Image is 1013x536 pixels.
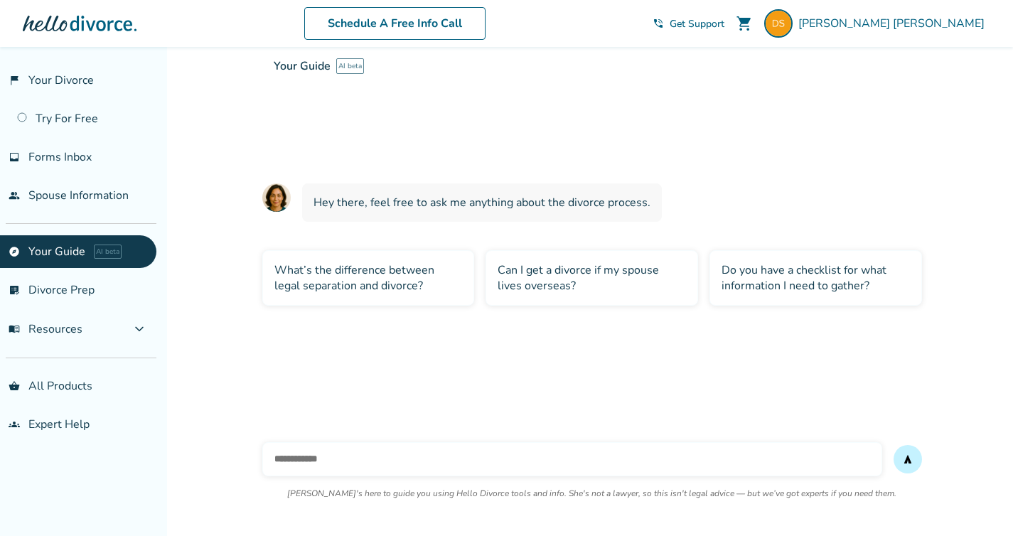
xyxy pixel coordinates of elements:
[9,284,20,296] span: list_alt_check
[274,58,331,74] span: Your Guide
[9,75,20,86] span: flag_2
[94,245,122,259] span: AI beta
[902,454,913,465] span: send
[653,18,664,29] span: phone_in_talk
[287,488,896,499] p: [PERSON_NAME]'s here to guide you using Hello Divorce tools and info. She's not a lawyer, so this...
[736,15,753,32] span: shopping_cart
[9,323,20,335] span: menu_book
[486,250,698,306] div: Can I get a divorce if my spouse lives overseas?
[798,16,990,31] span: [PERSON_NAME] [PERSON_NAME]
[764,9,793,38] img: dswezey2+portal1@gmail.com
[131,321,148,338] span: expand_more
[28,149,92,165] span: Forms Inbox
[894,445,922,473] button: send
[9,380,20,392] span: shopping_basket
[336,58,364,74] span: AI beta
[670,17,724,31] span: Get Support
[9,246,20,257] span: explore
[653,17,724,31] a: phone_in_talkGet Support
[709,250,922,306] div: Do you have a checklist for what information I need to gather?
[262,250,475,306] div: What’s the difference between legal separation and divorce?
[9,419,20,430] span: groups
[9,190,20,201] span: people
[304,7,486,40] a: Schedule A Free Info Call
[313,195,650,210] span: Hey there, feel free to ask me anything about the divorce process.
[9,321,82,337] span: Resources
[262,183,291,212] img: AI Assistant
[9,151,20,163] span: inbox
[942,468,1013,536] iframe: Chat Widget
